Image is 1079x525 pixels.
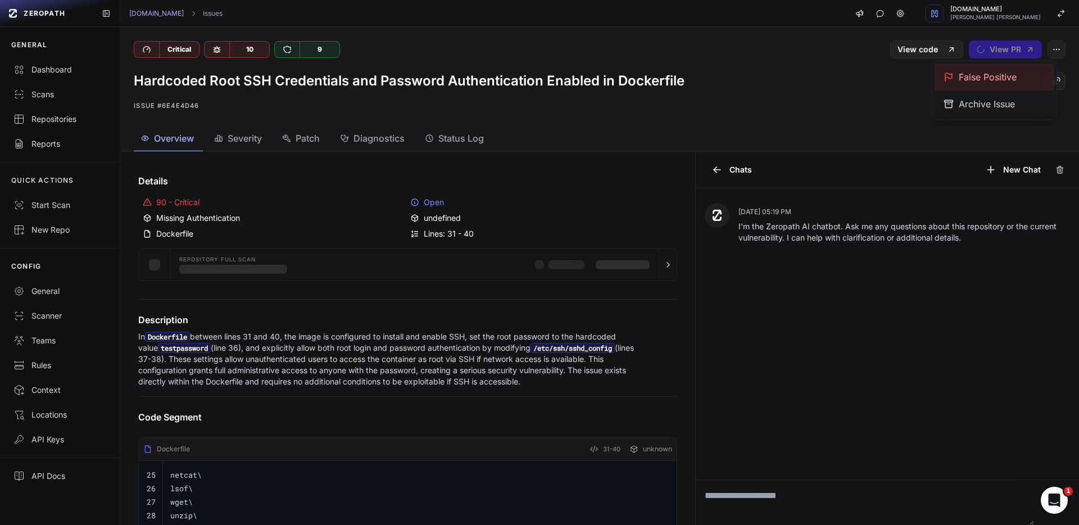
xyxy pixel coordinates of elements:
[13,384,106,396] div: Context
[13,138,106,150] div: Reports
[13,434,106,445] div: API Keys
[147,497,156,507] code: 27
[13,114,106,125] div: Repositories
[159,42,199,57] div: Critical
[170,510,197,521] code: unzip
[24,9,65,18] span: ZEROPATH
[179,257,255,262] span: Repository Full scan
[13,89,106,100] div: Scans
[203,9,223,18] a: Issues
[1064,487,1073,496] span: 1
[147,470,156,480] code: 25
[158,343,211,353] code: testpassword
[1041,487,1068,514] iframe: Intercom live chat
[13,64,106,75] div: Dashboard
[197,470,202,480] span: \
[4,4,93,22] a: ZEROPATH
[138,174,677,188] h4: Details
[11,176,74,185] p: QUICK ACTIONS
[410,212,673,224] div: undefined
[890,40,963,58] a: View code
[138,410,677,424] h4: Code Segment
[134,72,684,90] h1: Hardcoded Root SSH Credentials and Password Authentication Enabled in Dockerfile
[13,200,106,211] div: Start Scan
[129,9,223,18] nav: breadcrumb
[705,161,759,179] button: Chats
[188,497,193,507] span: \
[13,409,106,420] div: Locations
[738,207,1070,216] p: [DATE] 05:19 PM
[296,132,320,145] span: Patch
[950,15,1041,20] span: [PERSON_NAME] [PERSON_NAME]
[193,510,197,521] span: \
[969,40,1042,58] button: View PR
[145,332,190,342] code: Dockerfile
[154,132,194,145] span: Overview
[934,64,1054,90] div: False Positive
[143,228,405,239] div: Dockerfile
[11,262,41,271] p: CONFIG
[138,331,642,387] p: In between lines 31 and 40, the image is configured to install and enable SSH, set the root passw...
[13,335,106,346] div: Teams
[143,212,405,224] div: Missing Authentication
[188,483,193,494] span: \
[170,497,193,507] code: wget
[603,442,620,456] span: 31-40
[934,90,1054,117] div: Archive Issue
[13,360,106,371] div: Rules
[738,221,1070,243] p: I'm the Zeropath AI chatbot. Ask me any questions about this repository or the current vulnerabil...
[138,313,677,327] h4: Description
[134,99,1066,112] p: Issue #6e4e4d46
[13,310,106,322] div: Scanner
[170,483,193,494] code: lsof
[147,510,156,521] code: 28
[950,6,1041,12] span: [DOMAIN_NAME]
[139,249,677,280] button: Repository Full scan
[229,42,269,57] div: 10
[129,9,184,18] a: [DOMAIN_NAME]
[410,228,673,239] div: Lines: 31 - 40
[189,10,197,17] svg: chevron right,
[228,132,262,145] span: Severity
[438,132,484,145] span: Status Log
[143,445,190,454] div: Dockerfile
[300,42,339,57] div: 9
[13,286,106,297] div: General
[143,197,405,208] div: 90 - Critical
[13,224,106,236] div: New Repo
[711,210,723,221] img: Zeropath AI
[353,132,405,145] span: Diagnostics
[147,483,156,494] code: 26
[531,343,615,353] code: /etc/ssh/sshd_config
[643,445,672,454] span: unknown
[13,470,106,482] div: API Docs
[978,161,1048,179] button: New Chat
[170,470,202,480] code: netcat
[11,40,47,49] p: GENERAL
[410,197,673,208] div: Open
